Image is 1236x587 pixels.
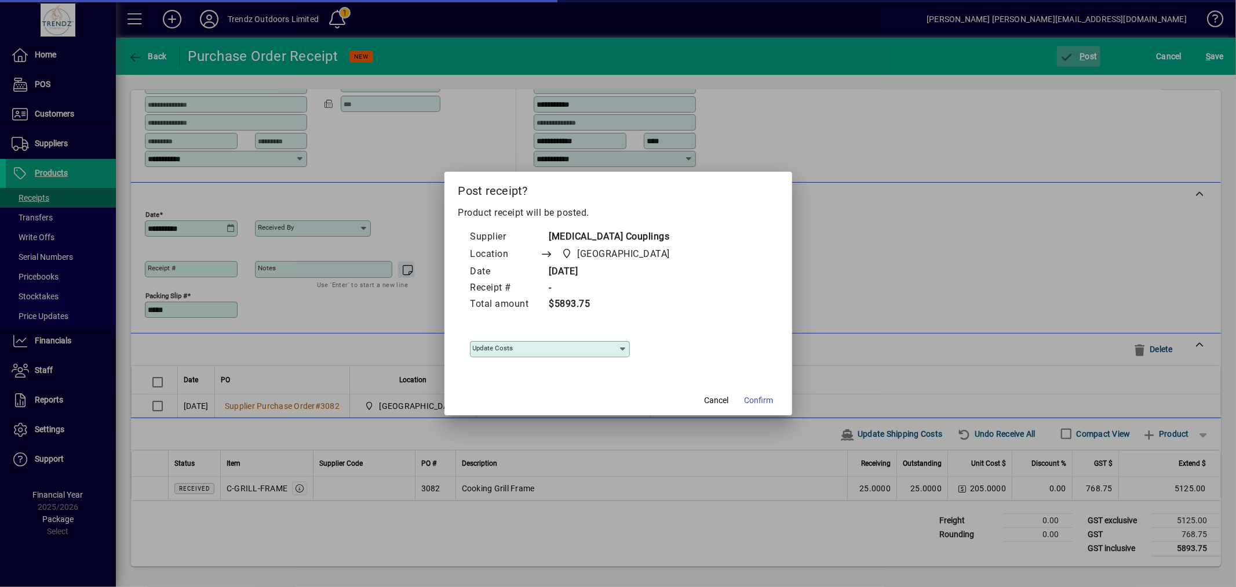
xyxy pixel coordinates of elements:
td: Location [470,245,541,264]
span: Cancel [705,394,729,407]
td: $5893.75 [541,296,692,313]
td: Total amount [470,296,541,313]
td: Supplier [470,229,541,245]
button: Confirm [740,390,778,411]
td: Receipt # [470,280,541,296]
h2: Post receipt? [444,172,792,205]
span: New Plymouth [559,246,675,262]
td: Date [470,264,541,280]
mat-label: Update costs [473,344,513,352]
p: Product receipt will be posted. [458,206,778,220]
span: [GEOGRAPHIC_DATA] [578,247,670,261]
span: Confirm [745,394,774,407]
td: - [541,280,692,296]
td: [DATE] [541,264,692,280]
td: [MEDICAL_DATA] Couplings [541,229,692,245]
button: Cancel [698,390,735,411]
